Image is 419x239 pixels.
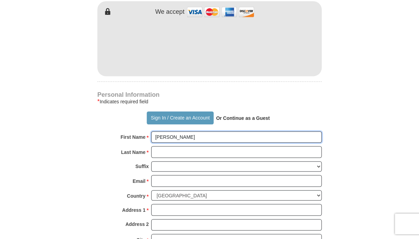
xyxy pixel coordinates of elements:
[135,161,149,171] strong: Suffix
[127,191,146,200] strong: Country
[186,4,255,19] img: credit cards accepted
[133,176,145,186] strong: Email
[121,147,146,157] strong: Last Name
[120,132,145,142] strong: First Name
[216,115,270,121] strong: Or Continue as a Guest
[147,111,213,124] button: Sign In / Create an Account
[97,97,322,106] div: Indicates required field
[122,205,146,215] strong: Address 1
[125,219,149,229] strong: Address 2
[155,8,185,16] h4: We accept
[97,92,322,97] h4: Personal Information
